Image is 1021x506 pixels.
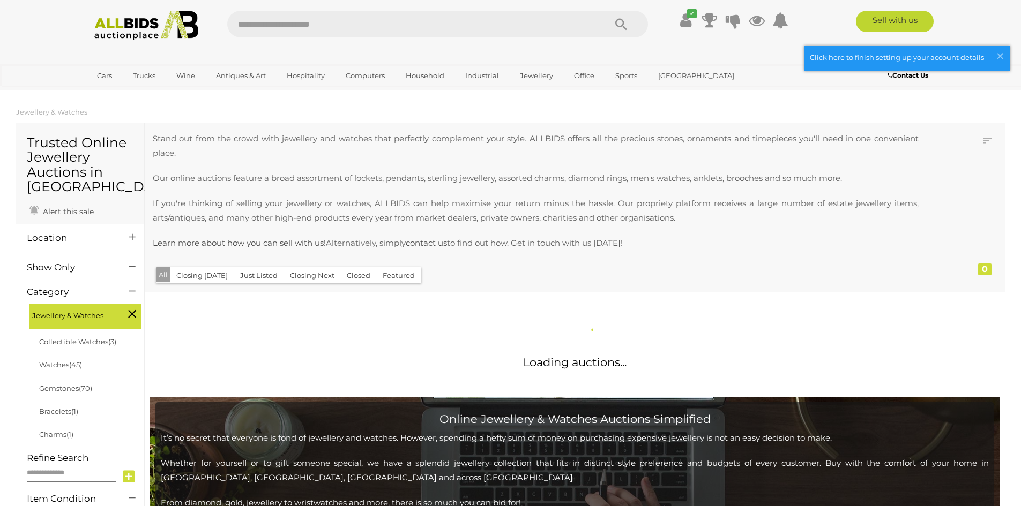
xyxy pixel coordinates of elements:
[16,108,87,116] a: Jewellery & Watches
[687,9,697,18] i: ✔
[39,407,78,416] a: Bracelets(1)
[88,11,205,40] img: Allbids.com.au
[234,267,284,284] button: Just Listed
[284,267,341,284] button: Closing Next
[978,263,992,275] div: 0
[153,131,919,160] p: Stand out from the crowd with jewellery and watches that perfectly complement your style. ALLBIDS...
[39,360,82,369] a: Watches(45)
[399,67,451,85] a: Household
[406,238,447,248] a: contact us
[90,67,119,85] a: Cars
[69,360,82,369] span: (45)
[27,202,96,218] a: Alert this sale
[169,67,202,85] a: Wine
[39,337,116,346] a: Collectible Watches(3)
[161,413,989,425] h2: Online Jewellery & Watches Auctions Simplified
[995,46,1005,66] span: ×
[678,11,694,30] a: ✔
[594,11,648,37] button: Search
[27,262,113,273] h4: Show Only
[153,171,919,185] p: Our online auctions feature a broad assortment of lockets, pendants, sterling jewellery, assorted...
[161,456,989,485] p: Whether for yourself or to gift someone special, we have a splendid jewellery collection that fit...
[27,287,113,297] h4: Category
[32,307,113,322] span: Jewellery & Watches
[79,384,92,392] span: (70)
[153,196,919,225] p: If you're thinking of selling your jewellery or watches, ALLBIDS can help maximise your return mi...
[376,267,421,284] button: Featured
[153,238,326,248] a: Learn more about how you can sell with us!
[513,67,560,85] a: Jewellery
[523,356,627,369] span: Loading auctions...
[856,11,934,32] a: Sell with us
[153,236,919,250] p: Alternatively, simply to find out how. Get in touch with us [DATE]!
[340,267,377,284] button: Closed
[108,337,116,346] span: (3)
[339,67,392,85] a: Computers
[126,67,162,85] a: Trucks
[458,67,506,85] a: Industrial
[66,430,73,439] span: (1)
[156,267,170,283] button: All
[71,407,78,416] span: (1)
[888,70,931,81] a: Contact Us
[39,384,92,392] a: Gemstones(70)
[40,207,94,216] span: Alert this sale
[280,67,332,85] a: Hospitality
[888,71,928,79] b: Contact Us
[170,267,234,284] button: Closing [DATE]
[27,494,113,504] h4: Item Condition
[39,430,73,439] a: Charms(1)
[651,67,741,85] a: [GEOGRAPHIC_DATA]
[27,233,113,243] h4: Location
[567,67,601,85] a: Office
[608,67,644,85] a: Sports
[27,453,141,463] h4: Refine Search
[161,431,989,445] p: It’s no secret that everyone is fond of jewellery and watches. However, spending a hefty sum of m...
[209,67,273,85] a: Antiques & Art
[27,135,133,194] h1: Trusted Online Jewellery Auctions in [GEOGRAPHIC_DATA]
